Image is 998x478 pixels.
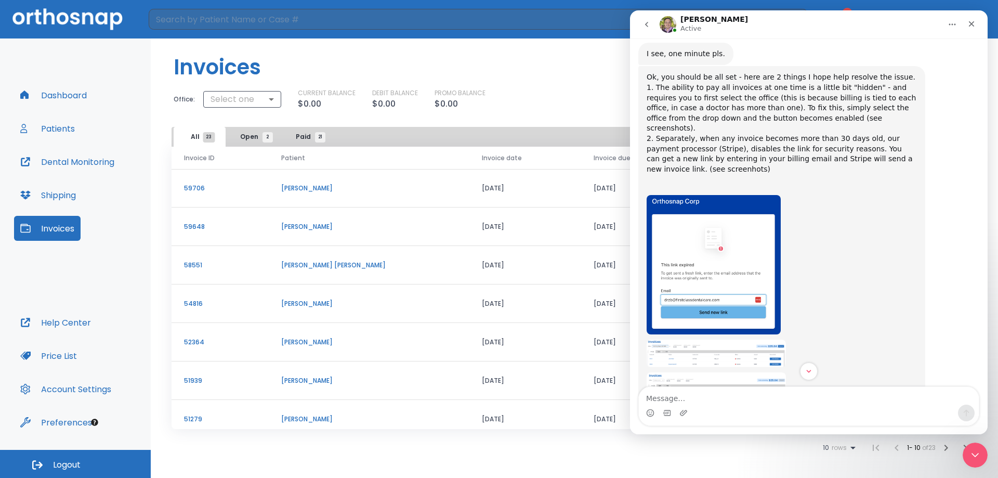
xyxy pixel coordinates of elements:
p: [PERSON_NAME] [281,299,456,308]
button: Help Center [14,310,97,335]
button: Upload attachment [49,398,58,407]
h1: Invoices [174,51,261,83]
span: 9 [842,8,852,18]
span: of 23 [922,443,936,452]
td: [DATE] [581,246,688,285]
button: Dashboard [14,83,93,108]
div: Ok, you should be all set - here are 2 things I hope help resolve the issue. 1. The ability to pa... [17,62,287,184]
td: [DATE] [469,323,581,361]
td: [DATE] [581,323,688,361]
span: Logout [53,459,81,471]
input: Search by Patient Name or Case # [149,9,790,30]
p: 52364 [184,338,256,347]
span: Patient [281,153,305,163]
iframe: Intercom live chat [963,443,988,468]
p: 59648 [184,222,256,231]
td: [DATE] [581,208,688,246]
td: [DATE] [581,361,688,400]
td: [DATE] [469,361,581,400]
span: Invoice ID [184,153,215,163]
p: [PERSON_NAME] [PERSON_NAME] [281,261,456,270]
span: All [191,132,209,141]
td: [DATE] [469,285,581,323]
td: [DATE] [469,169,581,208]
div: Tooltip anchor [90,418,99,427]
span: Invoice date [482,153,522,163]
p: [PERSON_NAME] [281,376,456,385]
p: $0.00 [372,98,396,110]
img: Orthosnap [12,8,123,30]
p: Office: [174,95,195,104]
p: 54816 [184,299,256,308]
button: Emoji picker [16,398,24,407]
p: [PERSON_NAME] [281,184,456,193]
p: 51279 [184,415,256,424]
button: Shipping [14,183,82,208]
div: Ok, you should be all set - here are 2 things I hope help resolve the issue.1. The ability to pay... [8,56,295,423]
span: 23 [203,132,215,143]
button: Price List [14,343,83,368]
td: [DATE] [581,400,688,438]
td: [DATE] [469,246,581,285]
button: Gif picker [33,398,41,407]
button: Dental Monitoring [14,149,121,174]
button: Account Settings [14,377,117,402]
td: [DATE] [469,400,581,438]
span: 21 [315,132,325,143]
button: Preferences [14,410,98,435]
div: tabs [174,127,336,147]
span: Invoice due [594,153,631,163]
button: Send a message… [328,394,345,411]
p: $0.00 [435,98,458,110]
td: [DATE] [581,169,688,208]
span: Open [240,132,268,141]
span: Paid [296,132,320,141]
span: 1 - 10 [907,443,922,452]
div: Michael says… [8,56,349,424]
span: rows [829,444,847,451]
button: Patients [14,116,81,141]
p: [PERSON_NAME] [281,222,456,231]
span: 10 [823,444,829,451]
div: Select one [203,89,281,110]
p: 58551 [184,261,256,270]
span: 2 [262,132,273,143]
td: [DATE] [469,208,581,246]
p: $0.00 [298,98,321,110]
textarea: Message… [9,377,349,394]
p: 59706 [184,184,256,193]
p: DEBIT BALANCE [372,88,418,98]
button: Scroll to bottom [170,352,188,370]
td: [DATE] [581,285,688,323]
button: [PERSON_NAME] [873,10,986,29]
p: [PERSON_NAME] [281,415,456,424]
iframe: Intercom live chat [630,10,988,434]
p: [PERSON_NAME] [281,338,456,347]
p: CURRENT BALANCE [298,88,356,98]
p: 51939 [184,376,256,385]
button: Invoices [14,216,81,241]
p: PROMO BALANCE [435,88,485,98]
